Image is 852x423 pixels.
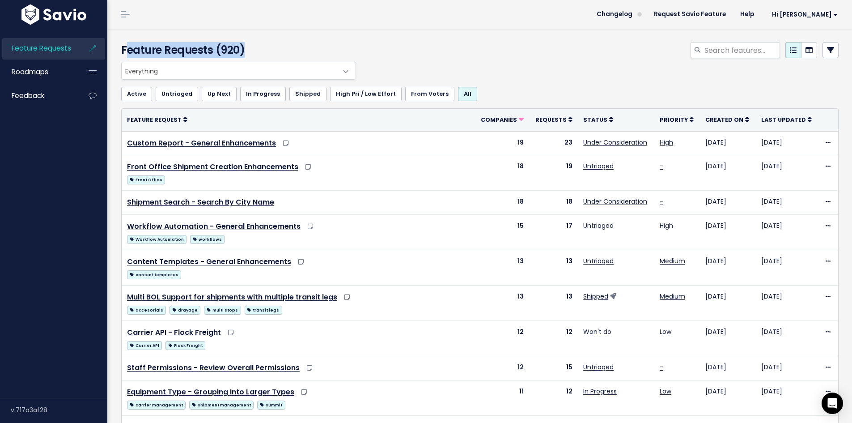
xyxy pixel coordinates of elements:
a: In Progress [583,387,617,396]
span: Workflow Automation [127,235,187,244]
a: Untriaged [583,256,614,265]
td: 17 [529,215,578,250]
a: Equipment Type - Grouping Into Larger Types [127,387,294,397]
a: Feature Request [127,115,187,124]
a: Untriaged [583,162,614,171]
a: Flock Freight [165,339,205,350]
a: Requests [535,115,572,124]
a: drayage [170,304,200,315]
a: High Pri / Low Effort [330,87,402,101]
td: [DATE] [700,356,756,380]
a: Untriaged [583,363,614,372]
input: Search features... [704,42,780,58]
td: [DATE] [700,191,756,215]
span: transit legs [245,306,282,315]
a: High [660,221,673,230]
span: Companies [481,116,517,124]
a: Priority [660,115,694,124]
a: Up Next [202,87,237,101]
a: - [660,162,663,171]
td: 13 [474,286,529,321]
a: Shipment Search - Search By City Name [127,197,274,207]
img: logo-white.9d6f32f41409.svg [19,4,89,25]
a: Won't do [583,327,611,336]
td: 18 [529,191,578,215]
a: Last Updated [761,115,812,124]
a: workflows [190,233,225,244]
td: 19 [474,131,529,155]
td: [DATE] [756,380,818,415]
a: transit legs [245,304,282,315]
a: Workflow Automation [127,233,187,244]
td: 15 [474,215,529,250]
span: Everything [122,62,338,79]
span: Last Updated [761,116,806,124]
td: 12 [474,356,529,380]
td: [DATE] [700,286,756,321]
td: [DATE] [700,215,756,250]
a: Low [660,327,671,336]
span: Created On [705,116,743,124]
span: Flock Freight [165,341,205,350]
td: [DATE] [756,356,818,380]
span: content templates [127,270,181,279]
a: High [660,138,673,147]
span: multi stops [204,306,241,315]
a: shipment management [189,399,254,410]
a: accesorials [127,304,166,315]
a: Created On [705,115,749,124]
a: Workflow Automation - General Enhancements [127,221,301,231]
td: [DATE] [756,215,818,250]
a: carrier management [127,399,186,410]
a: Shipped [289,87,326,101]
h4: Feature Requests (920) [121,42,352,58]
span: Feature Requests [12,43,71,53]
a: - [660,197,663,206]
span: Roadmaps [12,67,48,77]
a: Front Office Shipment Creation Enhancements [127,162,298,172]
span: workflows [190,235,225,244]
a: summit [257,399,285,410]
a: Active [121,87,152,101]
span: Feature Request [127,116,182,124]
td: 11 [474,380,529,415]
span: shipment management [189,401,254,410]
a: Under Consideration [583,138,647,147]
a: Companies [481,115,524,124]
span: Front Office [127,175,165,184]
span: Everything [121,62,356,80]
a: Untriaged [156,87,198,101]
td: [DATE] [756,191,818,215]
span: carrier management [127,401,186,410]
a: Status [583,115,613,124]
span: Carrier API [127,341,162,350]
a: Feature Requests [2,38,74,59]
td: [DATE] [756,250,818,286]
a: Medium [660,292,685,301]
a: Front Office [127,174,165,185]
ul: Filter feature requests [121,87,839,101]
td: 23 [529,131,578,155]
td: 12 [529,321,578,356]
td: 19 [529,155,578,191]
td: 13 [474,250,529,286]
td: [DATE] [700,380,756,415]
td: 12 [529,380,578,415]
a: All [458,87,477,101]
span: drayage [170,306,200,315]
a: multi stops [204,304,241,315]
td: [DATE] [700,155,756,191]
span: Status [583,116,607,124]
a: Carrier API - Flock Freight [127,327,221,338]
span: summit [257,401,285,410]
td: 15 [529,356,578,380]
a: In Progress [240,87,286,101]
td: [DATE] [756,155,818,191]
td: [DATE] [700,250,756,286]
span: accesorials [127,306,166,315]
a: Roadmaps [2,62,74,82]
td: 13 [529,286,578,321]
td: [DATE] [756,131,818,155]
a: Help [733,8,761,21]
a: Low [660,387,671,396]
